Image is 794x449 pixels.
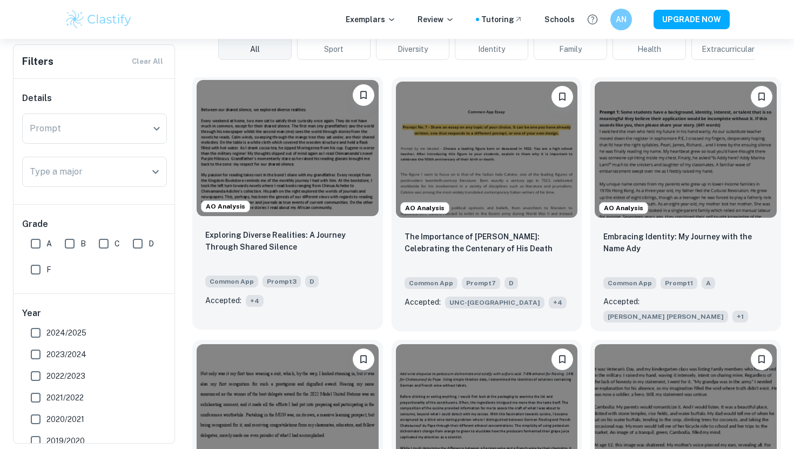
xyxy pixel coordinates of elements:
[396,82,578,218] img: undefined Common App example thumbnail: The Importance of Italo Calvino: Celebra
[595,82,777,218] img: undefined Common App example thumbnail: Embracing Identity: My Journey with the
[353,349,374,370] button: Bookmark
[549,297,567,309] span: + 4
[398,43,428,55] span: Diversity
[504,277,518,289] span: D
[405,231,569,254] p: The Importance of Italo Calvino: Celebrating the Centenary of His Death
[544,14,575,25] a: Schools
[401,203,449,213] span: AO Analysis
[64,9,133,30] img: Clastify logo
[603,231,768,254] p: Embracing Identity: My Journey with the Name Ady
[392,77,582,331] a: AO AnalysisBookmarkThe Importance of Italo Calvino: Celebrating the Centenary of His DeathCommon ...
[637,43,661,55] span: Health
[46,264,51,276] span: F
[583,10,602,29] button: Help and Feedback
[46,327,86,339] span: 2024/2025
[205,276,258,287] span: Common App
[324,43,344,55] span: Sport
[46,370,85,382] span: 2022/2023
[559,43,582,55] span: Family
[46,413,84,425] span: 2020/2021
[600,203,648,213] span: AO Analysis
[702,277,715,289] span: A
[661,277,697,289] span: Prompt 1
[751,86,772,108] button: Bookmark
[590,77,781,331] a: AO AnalysisBookmarkEmbracing Identity: My Journey with the Name AdyCommon AppPrompt1AAccepted:[PE...
[603,277,656,289] span: Common App
[462,277,500,289] span: Prompt 7
[205,229,370,253] p: Exploring Diverse Realities: A Journey Through Shared Silence
[246,295,264,307] span: + 4
[22,92,167,105] h6: Details
[732,311,748,323] span: + 1
[603,296,640,307] p: Accepted:
[551,349,573,370] button: Bookmark
[205,294,241,306] p: Accepted:
[22,218,167,231] h6: Grade
[149,238,154,250] span: D
[197,80,379,216] img: undefined Common App example thumbnail: Exploring Diverse Realities: A Journey T
[478,43,505,55] span: Identity
[46,435,85,447] span: 2019/2020
[305,276,319,287] span: D
[702,43,755,55] span: Extracurricular
[192,77,383,331] a: AO AnalysisBookmarkExploring Diverse Realities: A Journey Through Shared SilenceCommon AppPrompt3...
[201,202,250,211] span: AO Analysis
[551,86,573,108] button: Bookmark
[346,14,396,25] p: Exemplars
[481,14,523,25] a: Tutoring
[263,276,301,287] span: Prompt 3
[115,238,120,250] span: C
[46,238,52,250] span: A
[445,297,544,309] span: UNC-[GEOGRAPHIC_DATA]
[46,349,86,360] span: 2023/2024
[610,9,632,30] button: AN
[603,311,728,323] span: [PERSON_NAME] [PERSON_NAME]
[405,296,441,308] p: Accepted:
[751,349,772,370] button: Bookmark
[250,43,260,55] span: All
[22,54,53,69] h6: Filters
[80,238,86,250] span: B
[615,14,628,25] h6: AN
[405,277,457,289] span: Common App
[654,10,730,29] button: UPGRADE NOW
[22,307,167,320] h6: Year
[148,164,163,179] button: Open
[46,392,84,404] span: 2021/2022
[418,14,454,25] p: Review
[353,84,374,106] button: Bookmark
